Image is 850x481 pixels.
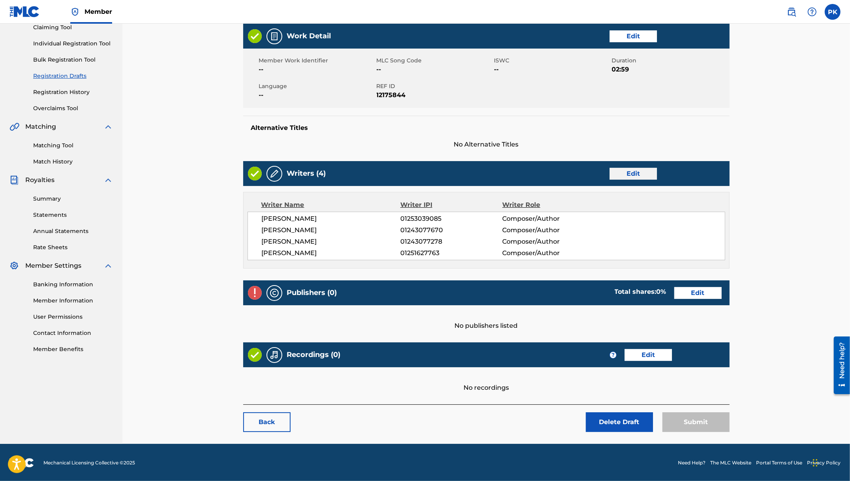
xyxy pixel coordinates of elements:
a: Bulk Registration Tool [33,56,113,64]
span: Royalties [25,175,54,185]
img: Valid [248,167,262,180]
span: -- [377,65,492,74]
span: 0 % [657,288,666,295]
a: Edit [625,349,672,361]
span: 01251627763 [400,248,502,258]
span: 01253039085 [400,214,502,224]
img: MLC Logo [9,6,40,17]
a: Annual Statements [33,227,113,235]
a: Contact Information [33,329,113,337]
img: expand [103,122,113,132]
div: No recordings [243,367,730,393]
img: Invalid [248,286,262,300]
span: [PERSON_NAME] [262,237,401,246]
span: 02:59 [612,65,728,74]
span: -- [494,65,610,74]
span: -- [259,65,375,74]
a: Back [243,412,291,432]
div: No publishers listed [243,305,730,331]
h5: Publishers (0) [287,288,337,297]
img: logo [9,458,34,468]
span: 01243077278 [400,237,502,246]
span: -- [259,90,375,100]
span: [PERSON_NAME] [262,225,401,235]
a: Edit [610,168,657,180]
span: ? [610,352,616,358]
a: Member Information [33,297,113,305]
img: Member Settings [9,261,19,271]
h5: Recordings (0) [287,350,341,359]
h5: Work Detail [287,32,331,41]
span: Language [259,82,375,90]
span: Composer/Author [502,225,595,235]
img: Publishers [270,288,279,298]
img: Royalties [9,175,19,185]
a: Registration History [33,88,113,96]
div: Writer Role [503,200,595,210]
a: Member Benefits [33,345,113,353]
span: Member Settings [25,261,81,271]
img: Matching [9,122,19,132]
span: Composer/Author [502,237,595,246]
span: MLC Song Code [377,56,492,65]
img: search [787,7,796,17]
a: Portal Terms of Use [756,459,802,466]
img: Recordings [270,350,279,360]
span: 01243077670 [400,225,502,235]
span: 12175844 [377,90,492,100]
iframe: Resource Center [828,334,850,397]
span: Member [84,7,112,16]
div: Total shares: [615,287,666,297]
span: REF ID [377,82,492,90]
a: Individual Registration Tool [33,39,113,48]
a: Matching Tool [33,141,113,150]
iframe: Chat Widget [811,443,850,481]
img: Valid [248,29,262,43]
div: Writer IPI [400,200,503,210]
a: Need Help? [678,459,706,466]
a: User Permissions [33,313,113,321]
a: Overclaims Tool [33,104,113,113]
a: Rate Sheets [33,243,113,252]
span: Duration [612,56,728,65]
a: Privacy Policy [807,459,841,466]
span: No Alternative Titles [243,140,730,149]
img: Work Detail [270,32,279,41]
span: Member Work Identifier [259,56,375,65]
span: Mechanical Licensing Collective © 2025 [43,459,135,466]
button: Delete Draft [586,412,653,432]
a: Summary [33,195,113,203]
a: Banking Information [33,280,113,289]
a: Edit [674,287,722,299]
div: User Menu [825,4,841,20]
img: Top Rightsholder [70,7,80,17]
a: Registration Drafts [33,72,113,80]
div: Drag [813,451,818,475]
span: Composer/Author [502,248,595,258]
a: Statements [33,211,113,219]
a: Claiming Tool [33,23,113,32]
a: Public Search [784,4,799,20]
h5: Writers (4) [287,169,326,178]
a: Edit [610,30,657,42]
span: Matching [25,122,56,132]
span: ISWC [494,56,610,65]
a: The MLC Website [710,459,751,466]
img: help [807,7,817,17]
h5: Alternative Titles [251,124,722,132]
a: Match History [33,158,113,166]
img: expand [103,175,113,185]
div: Writer Name [261,200,401,210]
div: Help [804,4,820,20]
img: Valid [248,348,262,362]
img: Writers [270,169,279,178]
span: [PERSON_NAME] [262,248,401,258]
span: Composer/Author [502,214,595,224]
img: expand [103,261,113,271]
span: [PERSON_NAME] [262,214,401,224]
